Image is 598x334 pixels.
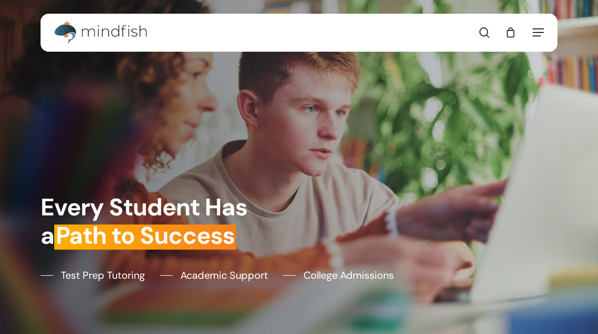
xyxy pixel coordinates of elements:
[180,268,268,283] span: Academic Support
[41,193,293,250] h1: Every Student Has a
[533,27,544,38] a: Navigation Menu
[304,268,394,283] span: College Admissions
[41,14,557,52] header: Main Menu
[283,268,394,283] a: College Admissions
[54,220,236,251] em: Path to Success
[61,268,145,283] span: Test Prep Tutoring
[160,268,268,283] a: Academic Support
[41,268,145,283] a: Test Prep Tutoring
